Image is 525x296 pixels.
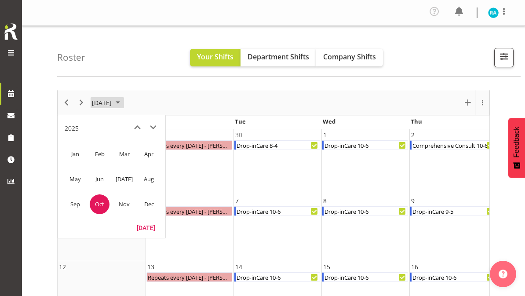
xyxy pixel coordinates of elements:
[147,273,232,281] div: Repeats every [DATE] - [PERSON_NAME]
[241,49,316,66] button: Department Shifts
[61,97,73,108] button: Previous
[145,120,161,135] button: next month
[129,120,145,135] button: previous month
[409,195,497,261] td: Thursday, October 9, 2025
[65,194,85,214] span: Sep
[147,141,232,150] div: Repeats every [DATE] - [PERSON_NAME]
[147,263,154,271] div: 13
[409,129,497,195] td: Thursday, October 2, 2025
[236,273,320,281] div: Drop-inCare 10-6
[411,263,418,271] div: 16
[190,49,241,66] button: Your Shifts
[235,263,242,271] div: 14
[462,97,474,108] button: New Event
[65,120,79,137] div: title
[324,207,408,216] div: Drop-inCare 10-6
[146,129,233,195] td: Monday, September 29, 2025
[410,272,496,282] div: Drop-inCare 10-6 Begin From Thursday, October 16, 2025 at 10:00:00 AM GMT+13:00 Ends At Thursday,...
[233,129,321,195] td: Tuesday, September 30, 2025
[412,273,496,281] div: Drop-inCare 10-6
[234,272,320,282] div: Drop-inCare 10-6 Begin From Tuesday, October 14, 2025 at 10:00:00 AM GMT+13:00 Ends At Tuesday, O...
[234,140,320,150] div: Drop-inCare 8-4 Begin From Tuesday, September 30, 2025 at 8:00:00 AM GMT+13:00 Ends At Tuesday, S...
[411,197,415,205] div: 9
[59,90,74,115] div: Previous
[65,144,85,164] span: Jan
[87,192,112,217] td: October 2025
[322,272,408,282] div: Drop-inCare 10-6 Begin From Wednesday, October 15, 2025 at 10:00:00 AM GMT+13:00 Ends At Wednesda...
[57,52,85,62] h4: Roster
[508,118,525,178] button: Feedback - Show survey
[235,197,239,205] div: 7
[197,52,233,62] span: Your Shifts
[59,263,66,271] div: 12
[91,97,124,108] button: October 2025
[410,140,496,150] div: Comprehensive Consult 10-6 Begin From Thursday, October 2, 2025 at 10:00:00 AM GMT+13:00 Ends At ...
[410,206,496,216] div: Drop-inCare 9-5 Begin From Thursday, October 9, 2025 at 9:00:00 AM GMT+13:00 Ends At Thursday, Oc...
[146,140,232,150] div: Repeats every monday - Rachna Anderson Begin From Monday, September 29, 2025 at 12:00:00 AM GMT+1...
[146,206,232,216] div: Repeats every monday - Rachna Anderson Begin From Monday, October 6, 2025 at 12:00:00 AM GMT+13:0...
[235,117,246,125] span: Tue
[412,141,496,150] div: Comprehensive Consult 10-6
[323,131,327,139] div: 1
[131,221,161,234] button: Today
[324,141,408,150] div: Drop-inCare 10-6
[76,97,87,108] button: Next
[513,127,521,157] span: Feedback
[321,129,409,195] td: Wednesday, October 1, 2025
[146,272,232,282] div: Repeats every monday - Rachna Anderson Begin From Monday, October 13, 2025 at 12:00:00 AM GMT+13:...
[322,140,408,150] div: Drop-inCare 10-6 Begin From Wednesday, October 1, 2025 at 10:00:00 AM GMT+13:00 Ends At Wednesday...
[65,169,85,189] span: May
[316,49,383,66] button: Company Shifts
[139,169,159,189] span: Aug
[90,144,109,164] span: Feb
[146,195,233,261] td: Monday, October 6, 2025
[236,207,320,216] div: Drop-inCare 10-6
[323,197,327,205] div: 8
[494,48,514,67] button: Filter Shifts
[233,195,321,261] td: Tuesday, October 7, 2025
[499,270,507,278] img: help-xxl-2.png
[139,194,159,214] span: Dec
[475,90,489,115] div: overflow
[411,117,422,125] span: Thu
[323,117,335,125] span: Wed
[323,263,330,271] div: 15
[248,52,309,62] span: Department Shifts
[488,7,499,18] img: rachna-anderson11498.jpg
[114,194,134,214] span: Nov
[323,52,376,62] span: Company Shifts
[74,90,89,115] div: Next
[236,141,320,150] div: Drop-inCare 8-4
[235,131,242,139] div: 30
[114,169,134,189] span: [DATE]
[90,194,109,214] span: Oct
[139,144,159,164] span: Apr
[147,207,232,216] div: Repeats every [DATE] - [PERSON_NAME]
[321,195,409,261] td: Wednesday, October 8, 2025
[324,273,408,281] div: Drop-inCare 10-6
[322,206,408,216] div: Drop-inCare 10-6 Begin From Wednesday, October 8, 2025 at 10:00:00 AM GMT+13:00 Ends At Wednesday...
[411,131,415,139] div: 2
[412,207,496,216] div: Drop-inCare 9-5
[91,97,113,108] span: [DATE]
[90,169,109,189] span: Jun
[114,144,134,164] span: Mar
[2,22,20,41] img: Rosterit icon logo
[234,206,320,216] div: Drop-inCare 10-6 Begin From Tuesday, October 7, 2025 at 10:00:00 AM GMT+13:00 Ends At Tuesday, Oc...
